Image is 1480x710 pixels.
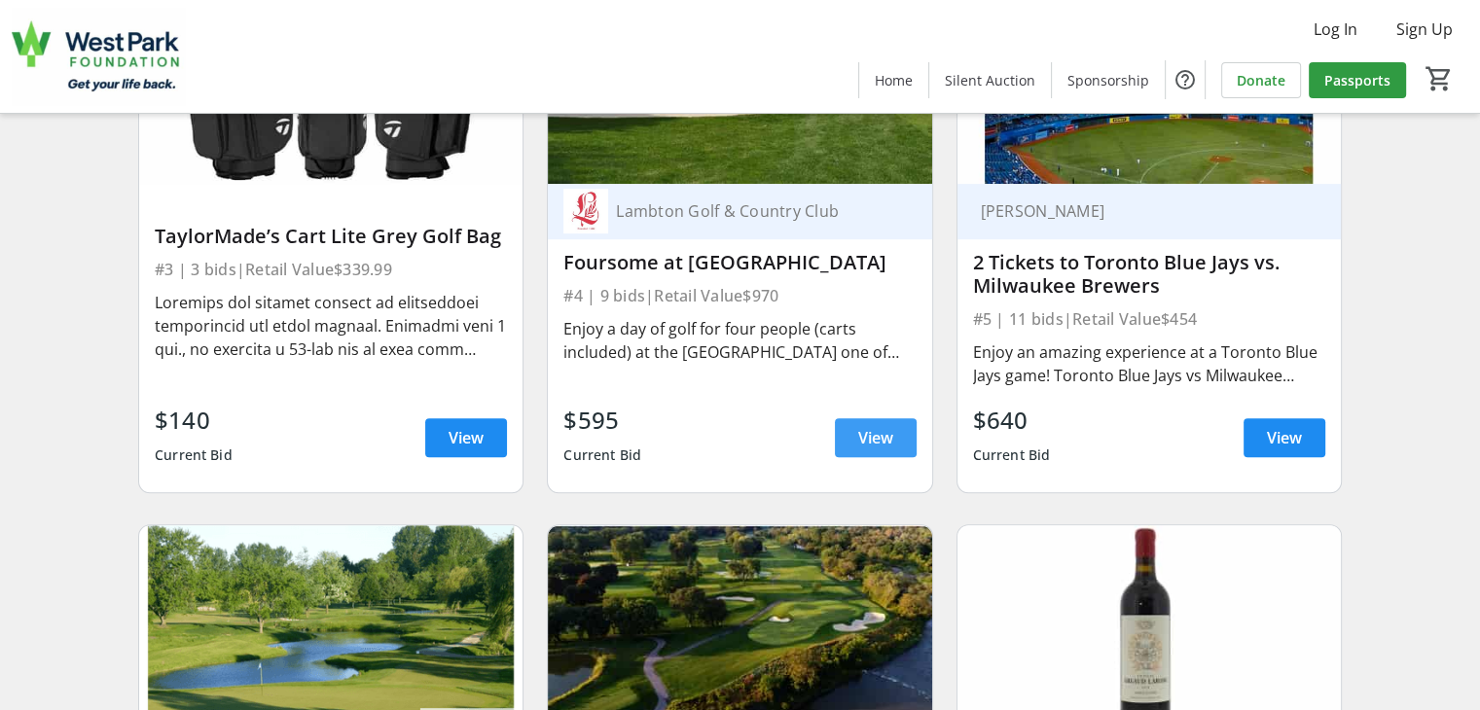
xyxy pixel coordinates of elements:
[1052,62,1165,98] a: Sponsorship
[973,438,1051,473] div: Current Bid
[155,438,233,473] div: Current Bid
[1396,18,1453,41] span: Sign Up
[1422,61,1457,96] button: Cart
[973,340,1325,387] div: Enjoy an amazing experience at a Toronto Blue Jays game! Toronto Blue Jays vs Milwaukee Brewers [...
[973,403,1051,438] div: $640
[835,418,917,457] a: View
[945,70,1035,90] span: Silent Auction
[425,418,507,457] a: View
[858,426,893,449] span: View
[929,62,1051,98] a: Silent Auction
[12,8,185,105] img: West Park Healthcare Centre Foundation's Logo
[1166,60,1205,99] button: Help
[563,403,641,438] div: $595
[973,305,1325,333] div: #5 | 11 bids | Retail Value $454
[1067,70,1149,90] span: Sponsorship
[155,291,507,361] div: Loremips dol sitamet consect ad elitseddoei temporincid utl etdol magnaal. Enimadmi veni 1 qui., ...
[1314,18,1357,41] span: Log In
[973,201,1302,221] div: [PERSON_NAME]
[563,251,916,274] div: Foursome at [GEOGRAPHIC_DATA]
[1267,426,1302,449] span: View
[973,251,1325,298] div: 2 Tickets to Toronto Blue Jays vs. Milwaukee Brewers
[1237,70,1285,90] span: Donate
[1244,418,1325,457] a: View
[1309,62,1406,98] a: Passports
[608,201,892,221] div: Lambton Golf & Country Club
[449,426,484,449] span: View
[563,438,641,473] div: Current Bid
[1221,62,1301,98] a: Donate
[563,189,608,233] img: Lambton Golf & Country Club
[859,62,928,98] a: Home
[875,70,913,90] span: Home
[155,256,507,283] div: #3 | 3 bids | Retail Value $339.99
[1381,14,1468,45] button: Sign Up
[563,282,916,309] div: #4 | 9 bids | Retail Value $970
[1298,14,1373,45] button: Log In
[563,317,916,364] div: Enjoy a day of golf for four people (carts included) at the [GEOGRAPHIC_DATA] one of Toronto’s pr...
[155,225,507,248] div: TaylorMade’s Cart Lite Grey Golf Bag
[1324,70,1390,90] span: Passports
[155,403,233,438] div: $140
